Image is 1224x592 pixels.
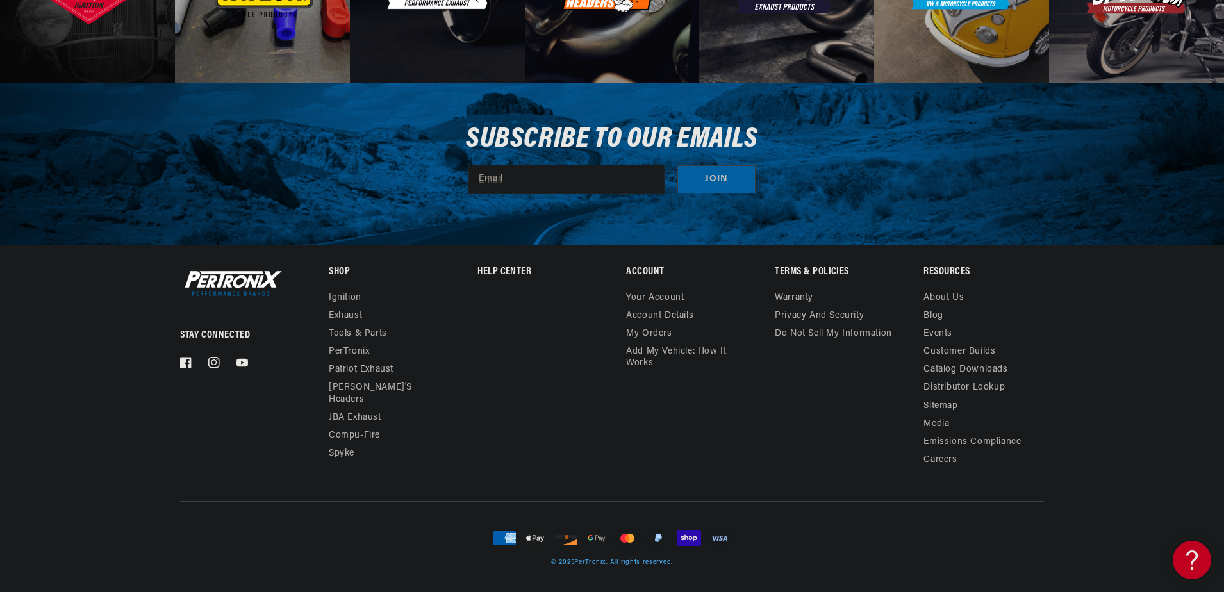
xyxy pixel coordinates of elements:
p: Stay Connected [180,329,287,342]
a: Events [923,325,952,343]
a: Ignition [329,292,361,307]
a: PerTronix [574,559,606,566]
a: Do not sell my information [775,325,892,343]
a: Spyke [329,445,354,463]
a: Tools & Parts [329,325,387,343]
a: About Us [923,292,964,307]
button: Subscribe [677,165,756,194]
a: Careers [923,451,957,469]
a: [PERSON_NAME]'s Headers [329,379,439,408]
a: Customer Builds [923,343,995,361]
a: Emissions compliance [923,433,1021,451]
a: Compu-Fire [329,427,380,445]
a: Warranty [775,292,813,307]
a: Add My Vehicle: How It Works [626,343,746,372]
img: Pertronix [180,268,283,299]
a: Exhaust [329,307,362,325]
h3: Subscribe to our emails [466,127,758,152]
small: All rights reserved. [610,559,673,566]
input: Email [469,165,664,193]
a: Blog [923,307,943,325]
a: Distributor Lookup [923,379,1005,397]
a: JBA Exhaust [329,409,381,427]
a: Privacy and Security [775,307,864,325]
a: Your account [626,292,684,307]
a: Account details [626,307,693,325]
a: Sitemap [923,397,957,415]
a: Patriot Exhaust [329,361,393,379]
a: Media [923,415,949,433]
a: My orders [626,325,672,343]
small: © 2025 . [551,559,608,566]
a: PerTronix [329,343,369,361]
a: Catalog Downloads [923,361,1007,379]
